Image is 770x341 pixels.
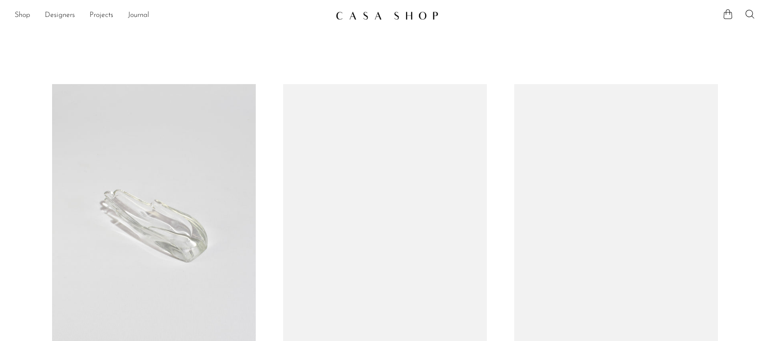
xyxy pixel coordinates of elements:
a: Projects [90,10,113,21]
ul: NEW HEADER MENU [15,8,328,23]
a: Journal [128,10,149,21]
nav: Desktop navigation [15,8,328,23]
a: Designers [45,10,75,21]
a: Shop [15,10,30,21]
